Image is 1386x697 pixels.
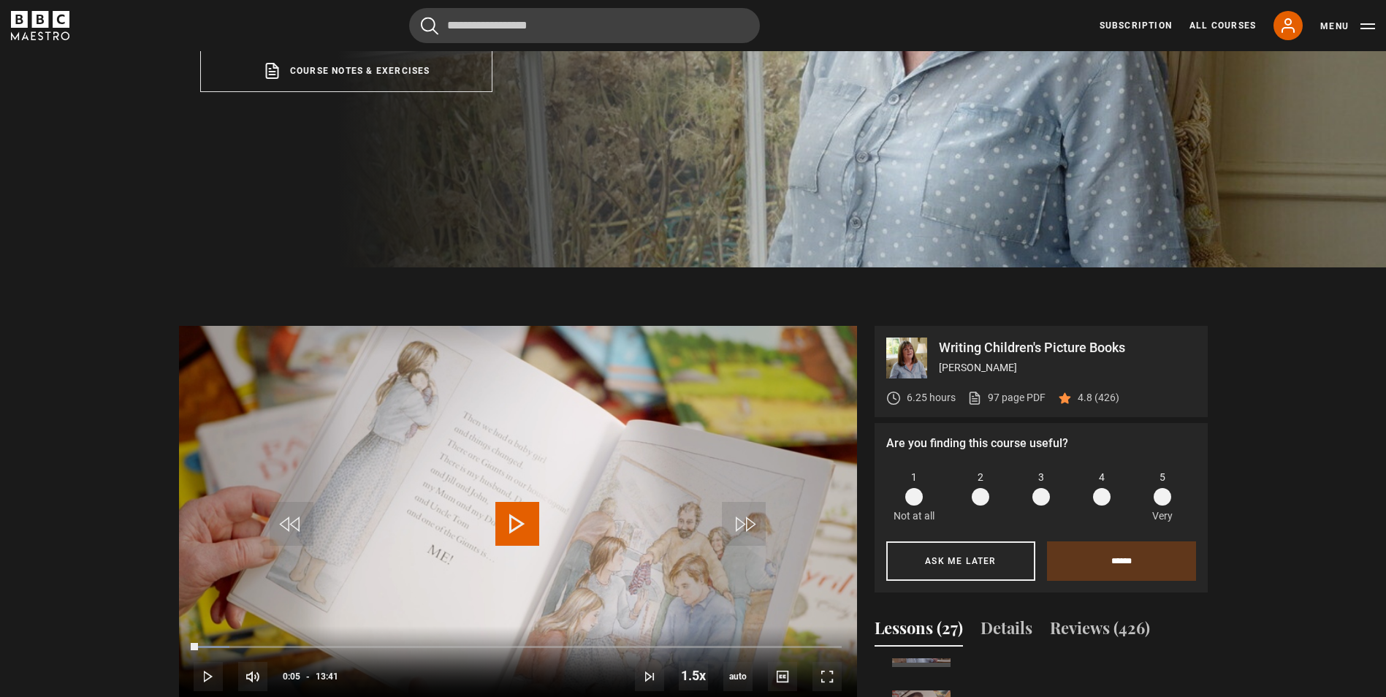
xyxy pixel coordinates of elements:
button: Fullscreen [812,662,842,691]
button: Lessons (27) [875,616,963,647]
p: 4.8 (426) [1078,390,1119,405]
a: 97 page PDF [967,390,1046,405]
a: Subscription [1100,19,1172,32]
span: 4 [1099,470,1105,485]
button: Ask me later [886,541,1035,581]
p: Not at all [894,509,934,524]
button: Toggle navigation [1320,19,1375,34]
span: 3 [1038,470,1044,485]
a: All Courses [1189,19,1256,32]
p: [PERSON_NAME] [939,360,1196,376]
button: Next Lesson [635,662,664,691]
span: 0:05 [283,663,300,690]
span: 5 [1160,470,1165,485]
p: 6.25 hours [907,390,956,405]
div: Progress Bar [194,646,841,649]
span: auto [723,662,753,691]
span: - [306,671,310,682]
span: 2 [978,470,983,485]
span: 13:41 [316,663,338,690]
button: Reviews (426) [1050,616,1150,647]
button: Mute [238,662,267,691]
button: Submit the search query [421,17,438,35]
div: Current quality: 720p [723,662,753,691]
button: Details [981,616,1032,647]
span: 1 [911,470,917,485]
svg: BBC Maestro [11,11,69,40]
button: Play [194,662,223,691]
p: Very [1149,509,1177,524]
p: Writing Children's Picture Books [939,341,1196,354]
p: Are you finding this course useful? [886,435,1196,452]
input: Search [409,8,760,43]
button: Captions [768,662,797,691]
button: Playback Rate [679,661,708,690]
a: Course notes & exercises [200,50,492,92]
